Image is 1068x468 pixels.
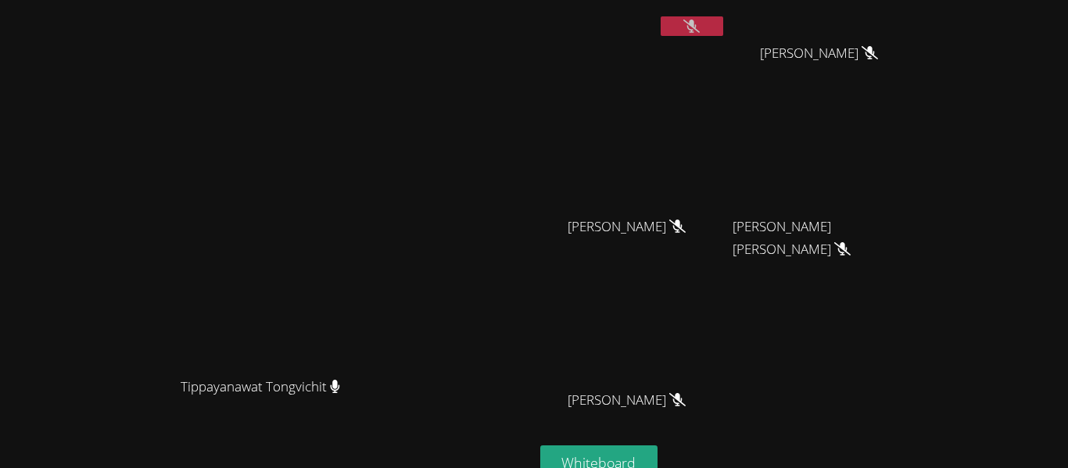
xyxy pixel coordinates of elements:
[181,376,340,398] span: Tippayanawat Tongvichit
[568,389,686,412] span: [PERSON_NAME]
[733,216,906,261] span: [PERSON_NAME] [PERSON_NAME]
[760,42,878,65] span: [PERSON_NAME]
[568,216,686,238] span: [PERSON_NAME]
